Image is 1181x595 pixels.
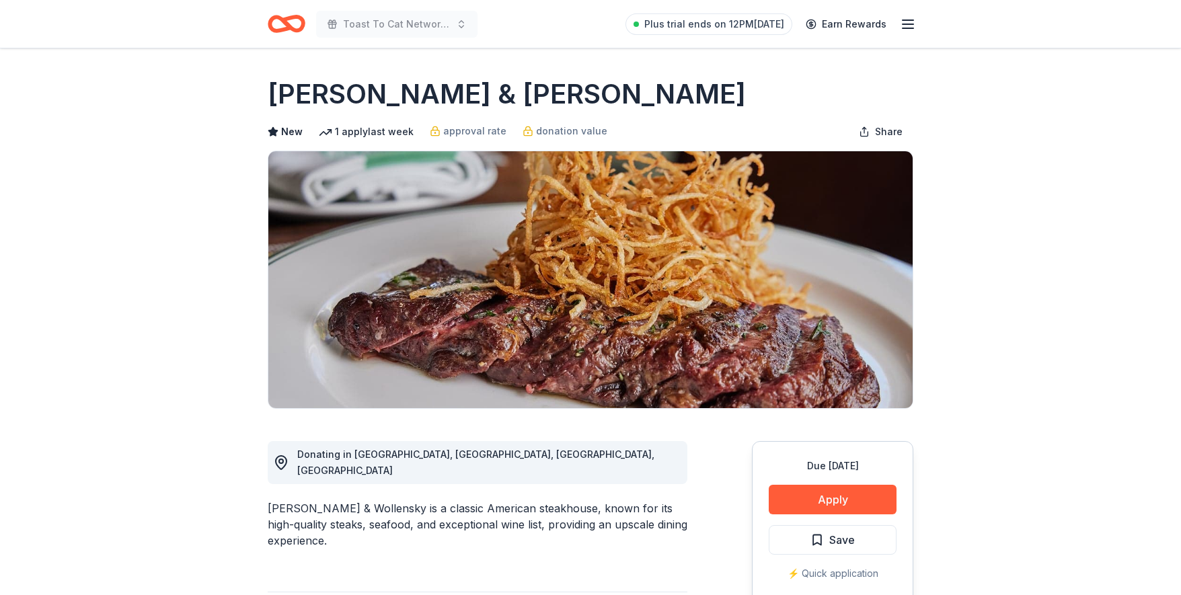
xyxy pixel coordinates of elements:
[268,8,305,40] a: Home
[798,12,894,36] a: Earn Rewards
[343,16,451,32] span: Toast To Cat Network 30th Anniversary Celebration
[316,11,478,38] button: Toast To Cat Network 30th Anniversary Celebration
[297,448,654,476] span: Donating in [GEOGRAPHIC_DATA], [GEOGRAPHIC_DATA], [GEOGRAPHIC_DATA], [GEOGRAPHIC_DATA]
[281,124,303,140] span: New
[536,123,607,139] span: donation value
[430,123,506,139] a: approval rate
[268,500,687,549] div: [PERSON_NAME] & Wollensky is a classic American steakhouse, known for its high-quality steaks, se...
[769,458,897,474] div: Due [DATE]
[875,124,903,140] span: Share
[523,123,607,139] a: donation value
[829,531,855,549] span: Save
[769,565,897,582] div: ⚡️ Quick application
[848,118,913,145] button: Share
[644,16,784,32] span: Plus trial ends on 12PM[DATE]
[319,124,414,140] div: 1 apply last week
[268,151,913,408] img: Image for Smith & Wollensky
[443,123,506,139] span: approval rate
[625,13,792,35] a: Plus trial ends on 12PM[DATE]
[769,525,897,555] button: Save
[268,75,746,113] h1: [PERSON_NAME] & [PERSON_NAME]
[769,485,897,514] button: Apply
